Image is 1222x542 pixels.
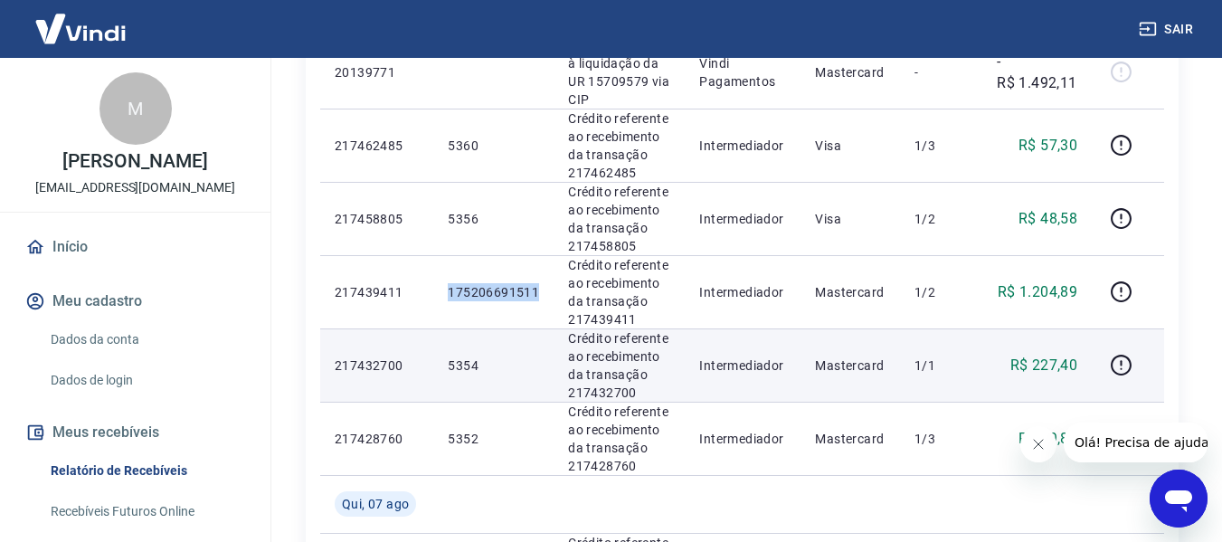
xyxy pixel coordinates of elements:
p: 20139771 [335,63,419,81]
p: Crédito referente ao recebimento da transação 217428760 [568,403,670,475]
p: 5354 [448,357,539,375]
span: Olá! Precisa de ajuda? [11,13,152,27]
p: Crédito referente ao recebimento da transação 217458805 [568,183,670,255]
p: Crédito referente ao recebimento da transação 217462485 [568,109,670,182]
p: Intermediador [699,357,786,375]
p: R$ 48,58 [1018,208,1077,230]
p: R$ 59,82 [1018,428,1077,450]
p: 217462485 [335,137,419,155]
p: 217458805 [335,210,419,228]
p: Mastercard [815,63,886,81]
p: 5356 [448,210,539,228]
p: Mastercard [815,357,886,375]
p: Intermediador [699,430,786,448]
p: -R$ 1.492,11 [997,51,1077,94]
button: Meu cadastro [22,281,249,321]
p: Vindi Pagamentos [699,54,786,90]
p: [EMAIL_ADDRESS][DOMAIN_NAME] [35,178,235,197]
p: Crédito referente ao recebimento da transação 217439411 [568,256,670,328]
p: 175206691511 [448,283,539,301]
a: Recebíveis Futuros Online [43,493,249,530]
p: Crédito referente ao recebimento da transação 217432700 [568,329,670,402]
button: Sair [1135,13,1200,46]
p: [PERSON_NAME] [62,152,207,171]
p: R$ 57,30 [1018,135,1077,157]
p: R$ 1.204,89 [998,281,1077,303]
p: 217432700 [335,357,419,375]
p: Mastercard [815,430,886,448]
p: 5352 [448,430,539,448]
p: 1/2 [914,283,968,301]
p: Visa [815,137,886,155]
p: Intermediador [699,283,786,301]
p: 1/3 [914,137,968,155]
p: Mastercard [815,283,886,301]
iframe: Mensagem da empresa [1064,423,1208,462]
div: M [99,72,172,145]
p: 1/1 [914,357,968,375]
p: 1/3 [914,430,968,448]
p: 217439411 [335,283,419,301]
a: Relatório de Recebíveis [43,452,249,490]
p: 217428760 [335,430,419,448]
p: Visa [815,210,886,228]
p: Intermediador [699,137,786,155]
p: 5360 [448,137,539,155]
p: Débito referente à liquidação da UR 15709579 via CIP [568,36,670,109]
img: Vindi [22,1,139,56]
a: Dados da conta [43,321,249,358]
span: Qui, 07 ago [342,495,409,513]
a: Dados de login [43,362,249,399]
p: 1/2 [914,210,968,228]
a: Início [22,227,249,267]
p: Intermediador [699,210,786,228]
p: R$ 227,40 [1010,355,1078,376]
button: Meus recebíveis [22,413,249,452]
iframe: Fechar mensagem [1020,426,1056,462]
iframe: Botão para abrir a janela de mensagens [1150,470,1208,528]
p: - [914,63,968,81]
